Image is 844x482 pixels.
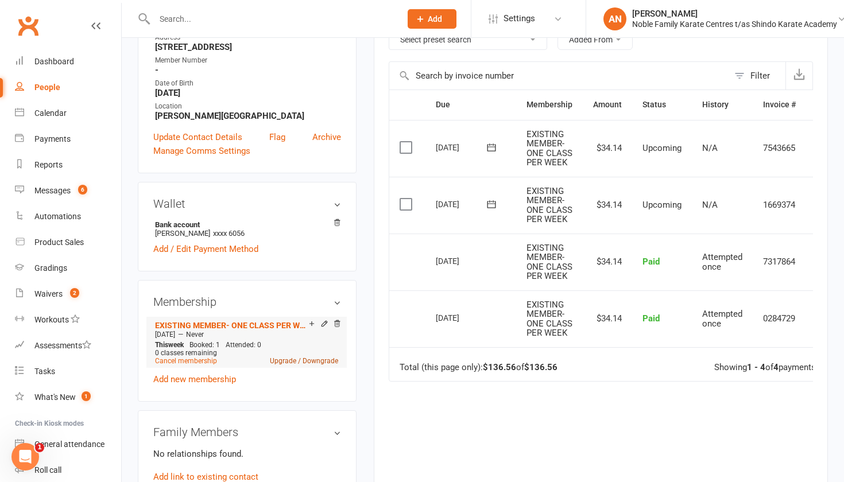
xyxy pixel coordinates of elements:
[153,296,341,308] h3: Membership
[15,152,121,178] a: Reports
[702,252,742,272] span: Attempted once
[269,130,285,144] a: Flag
[153,144,250,158] a: Manage Comms Settings
[516,90,583,119] th: Membership
[189,341,220,349] span: Booked: 1
[82,391,91,401] span: 1
[603,7,626,30] div: AN
[524,362,557,372] strong: $136.56
[153,219,341,239] li: [PERSON_NAME]
[70,288,79,298] span: 2
[557,29,633,50] button: Added From
[583,177,632,234] td: $34.14
[526,300,572,339] span: EXISTING MEMBER- ONE CLASS PER WEEK
[34,263,67,273] div: Gradings
[753,290,806,347] td: 0284729
[428,14,442,24] span: Add
[400,363,557,372] div: Total (this page only): of
[526,129,572,168] span: EXISTING MEMBER- ONE CLASS PER WEEK
[34,341,91,350] div: Assessments
[213,229,245,238] span: xxxx 6056
[436,138,489,156] div: [DATE]
[15,100,121,126] a: Calendar
[155,349,217,357] span: 0 classes remaining
[526,186,572,225] span: EXISTING MEMBER- ONE CLASS PER WEEK
[155,88,341,98] strong: [DATE]
[15,384,121,410] a: What's New1
[34,238,84,247] div: Product Sales
[34,160,63,169] div: Reports
[714,363,816,372] div: Showing of payments
[750,69,770,83] div: Filter
[583,120,632,177] td: $34.14
[15,281,121,307] a: Waivers 2
[15,204,121,230] a: Automations
[729,62,785,90] button: Filter
[34,83,60,92] div: People
[34,289,63,298] div: Waivers
[15,255,121,281] a: Gradings
[34,392,76,402] div: What's New
[155,65,341,75] strong: -
[632,19,837,29] div: Noble Family Karate Centres t/as Shindo Karate Academy
[15,126,121,152] a: Payments
[226,341,261,349] span: Attended: 0
[155,55,341,66] div: Member Number
[34,367,55,376] div: Tasks
[186,331,204,339] span: Never
[155,78,341,89] div: Date of Birth
[583,234,632,290] td: $34.14
[753,177,806,234] td: 1669374
[34,440,104,449] div: General attendance
[34,134,71,143] div: Payments
[436,309,489,326] div: [DATE]
[15,230,121,255] a: Product Sales
[78,185,87,195] span: 6
[155,341,168,349] span: This
[155,42,341,52] strong: [STREET_ADDRESS]
[436,195,489,213] div: [DATE]
[632,90,692,119] th: Status
[773,362,779,372] strong: 4
[155,321,309,330] a: EXISTING MEMBER- ONE CLASS PER WEEK
[504,6,535,32] span: Settings
[155,220,335,229] strong: Bank account
[642,143,682,153] span: Upcoming
[436,252,489,270] div: [DATE]
[15,359,121,384] a: Tasks
[152,341,187,349] div: week
[153,426,341,438] h3: Family Members
[15,49,121,75] a: Dashboard
[583,90,632,119] th: Amount
[15,432,121,457] a: General attendance kiosk mode
[155,101,341,112] div: Location
[155,331,175,339] span: [DATE]
[642,313,660,324] span: Paid
[15,75,121,100] a: People
[425,90,516,119] th: Due
[408,9,456,29] button: Add
[270,357,338,365] a: Upgrade / Downgrade
[34,57,74,66] div: Dashboard
[14,11,42,40] a: Clubworx
[642,200,682,210] span: Upcoming
[526,243,572,282] span: EXISTING MEMBER- ONE CLASS PER WEEK
[153,447,341,461] p: No relationships found.
[483,362,516,372] strong: $136.56
[34,315,69,324] div: Workouts
[753,234,806,290] td: 7317864
[35,443,44,452] span: 1
[153,374,236,384] a: Add new membership
[153,242,258,256] a: Add / Edit Payment Method
[642,256,660,267] span: Paid
[155,357,217,365] a: Cancel membership
[753,90,806,119] th: Invoice #
[15,333,121,359] a: Assessments
[15,307,121,333] a: Workouts
[11,443,39,471] iframe: Intercom live chat
[753,120,806,177] td: 7543665
[702,309,742,329] span: Attempted once
[34,212,81,221] div: Automations
[151,11,393,27] input: Search...
[153,130,242,144] a: Update Contact Details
